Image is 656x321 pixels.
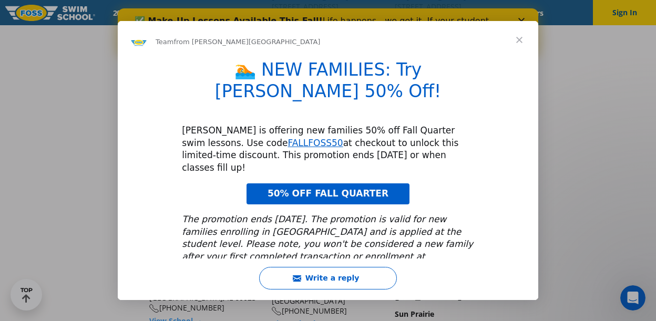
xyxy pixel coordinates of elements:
[268,188,388,199] span: 50% OFF FALL QUARTER
[259,267,397,289] button: Write a reply
[182,214,473,299] i: The promotion ends [DATE]. The promotion is valid for new families enrolling in [GEOGRAPHIC_DATA]...
[288,138,343,148] a: FALLFOSS50
[401,9,411,16] div: Close
[500,21,538,59] span: Close
[130,34,147,50] img: Profile image for Team
[182,59,474,109] h1: 🏊 NEW FAMILIES: Try [PERSON_NAME] 50% Off!
[17,7,205,17] b: ✅ Make-Up Lessons Available This Fall!
[17,7,387,49] div: Life happens—we get it. If your student has to miss a lesson this Fall Quarter, you can reschedul...
[156,38,173,46] span: Team
[182,125,474,174] div: [PERSON_NAME] is offering new families 50% off Fall Quarter swim lessons. Use code at checkout to...
[173,38,320,46] span: from [PERSON_NAME][GEOGRAPHIC_DATA]
[247,183,409,204] a: 50% OFF FALL QUARTER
